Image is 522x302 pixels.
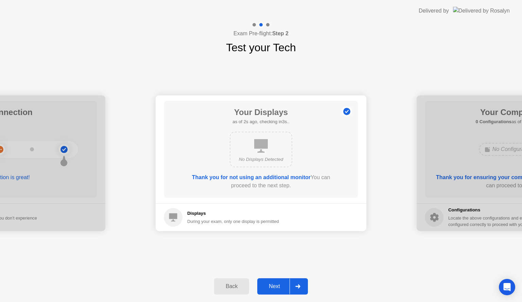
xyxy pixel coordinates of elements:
[419,7,449,15] div: Delivered by
[226,39,296,56] h1: Test your Tech
[214,278,249,295] button: Back
[187,210,279,217] h5: Displays
[192,174,311,180] b: Thank you for not using an additional monitor
[233,30,289,38] h4: Exam Pre-flight:
[272,31,289,36] b: Step 2
[453,7,510,15] img: Delivered by Rosalyn
[232,106,289,118] h1: Your Displays
[259,283,290,289] div: Next
[216,283,247,289] div: Back
[257,278,308,295] button: Next
[236,156,286,163] div: No Displays Detected
[187,218,279,225] div: During your exam, only one display is permitted
[232,118,289,125] h5: as of 2s ago, checking in3s..
[183,173,339,190] div: You can proceed to the next step.
[499,279,515,295] div: Open Intercom Messenger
